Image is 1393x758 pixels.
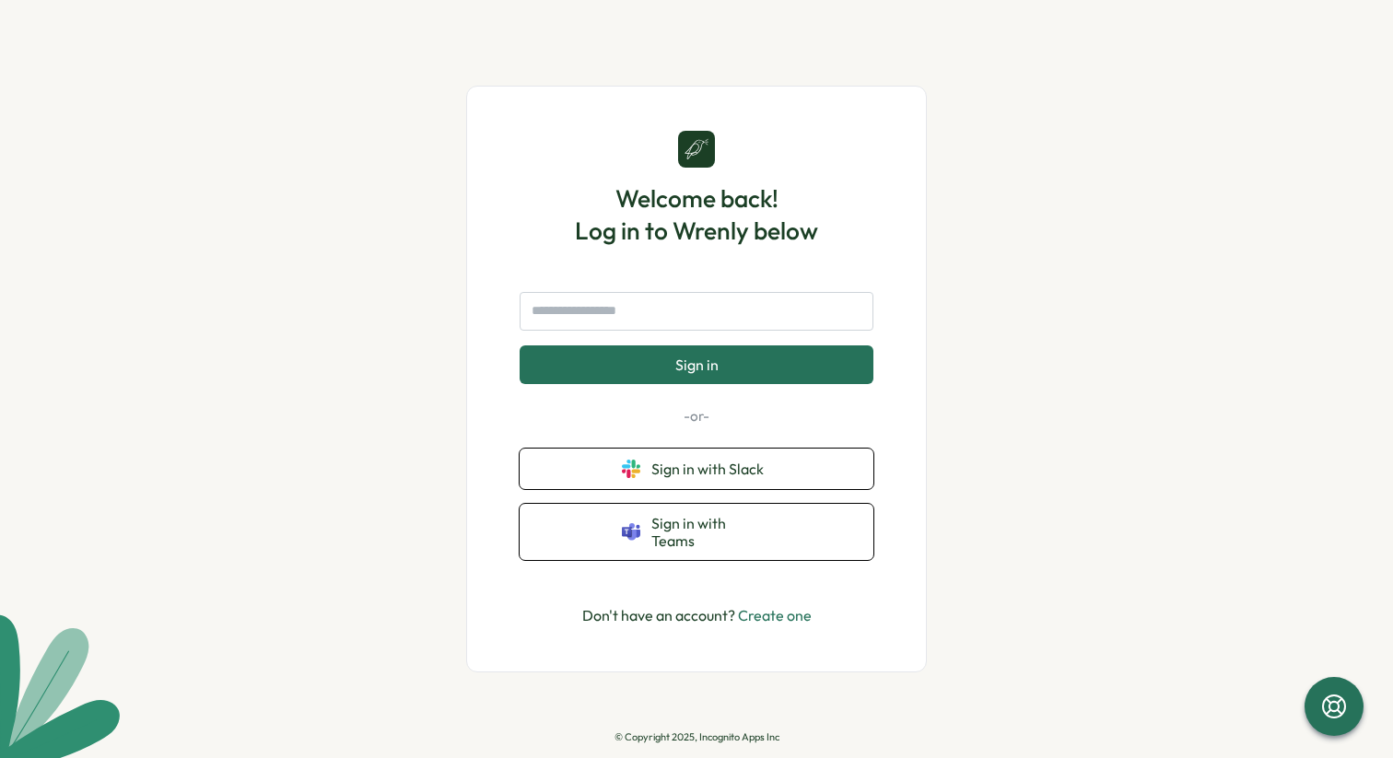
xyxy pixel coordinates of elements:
[651,461,771,477] span: Sign in with Slack
[615,731,779,743] p: © Copyright 2025, Incognito Apps Inc
[520,406,873,426] p: -or-
[675,356,719,373] span: Sign in
[520,449,873,489] button: Sign in with Slack
[738,606,812,624] a: Create one
[520,345,873,384] button: Sign in
[520,504,873,560] button: Sign in with Teams
[575,182,818,247] h1: Welcome back! Log in to Wrenly below
[582,604,812,627] p: Don't have an account?
[651,515,771,549] span: Sign in with Teams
